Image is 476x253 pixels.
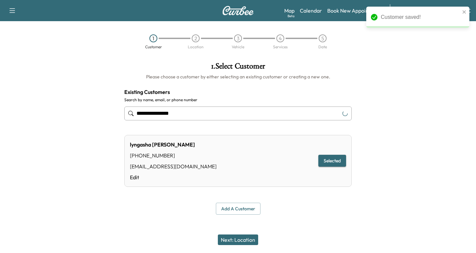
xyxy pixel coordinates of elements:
div: Customer [145,45,162,49]
a: Edit [130,173,217,181]
a: Calendar [300,7,322,15]
button: Selected [318,155,346,167]
a: Book New Appointment [327,7,383,15]
button: Add a customer [216,203,260,215]
h1: 1 . Select Customer [124,62,352,73]
div: 5 [319,34,327,42]
a: MapBeta [284,7,295,15]
div: Location [188,45,204,49]
div: 2 [192,34,200,42]
h4: Existing Customers [124,88,352,96]
div: Date [318,45,327,49]
div: Beta [288,14,295,19]
div: [EMAIL_ADDRESS][DOMAIN_NAME] [130,162,217,170]
div: Customer saved! [381,13,460,21]
div: lyngasha [PERSON_NAME] [130,141,217,148]
div: Vehicle [232,45,244,49]
button: close [462,9,467,15]
div: Services [273,45,288,49]
div: 1 [149,34,157,42]
div: 3 [234,34,242,42]
div: [PHONE_NUMBER] [130,151,217,159]
label: Search by name, email, or phone number [124,97,352,103]
img: Curbee Logo [222,6,254,15]
div: 4 [276,34,284,42]
button: Next: Location [218,234,258,245]
h6: Please choose a customer by either selecting an existing customer or creating a new one. [124,73,352,80]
